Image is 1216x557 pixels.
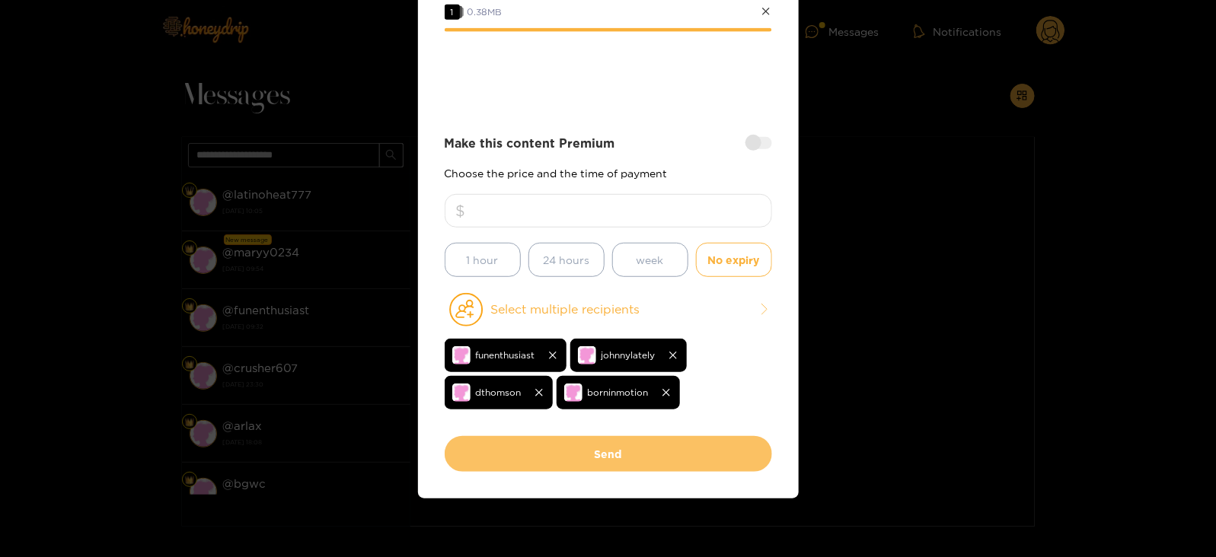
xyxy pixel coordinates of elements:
[468,7,503,17] span: 0.38 MB
[452,346,471,364] img: no-avatar.png
[445,167,772,179] p: Choose the price and the time of payment
[543,251,589,269] span: 24 hours
[476,346,535,364] span: funenthusiast
[564,384,582,402] img: no-avatar.png
[445,135,615,152] strong: Make this content Premium
[476,384,522,401] span: dthomson
[588,384,649,401] span: borninmotion
[602,346,656,364] span: johnnylately
[452,384,471,402] img: no-avatar.png
[445,5,460,20] span: 1
[445,436,772,472] button: Send
[578,346,596,364] img: no-avatar.png
[445,292,772,327] button: Select multiple recipients
[467,251,499,269] span: 1 hour
[696,243,772,277] button: No expiry
[708,251,760,269] span: No expiry
[445,243,521,277] button: 1 hour
[637,251,664,269] span: week
[528,243,605,277] button: 24 hours
[612,243,688,277] button: week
